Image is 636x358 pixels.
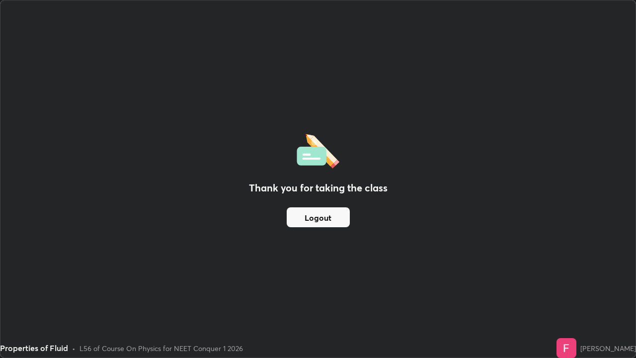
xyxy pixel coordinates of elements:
h2: Thank you for taking the class [249,180,388,195]
button: Logout [287,207,350,227]
img: offlineFeedback.1438e8b3.svg [297,131,339,169]
div: • [72,343,76,354]
div: [PERSON_NAME] [580,343,636,354]
img: 3 [556,338,576,358]
div: L56 of Course On Physics for NEET Conquer 1 2026 [79,343,243,354]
